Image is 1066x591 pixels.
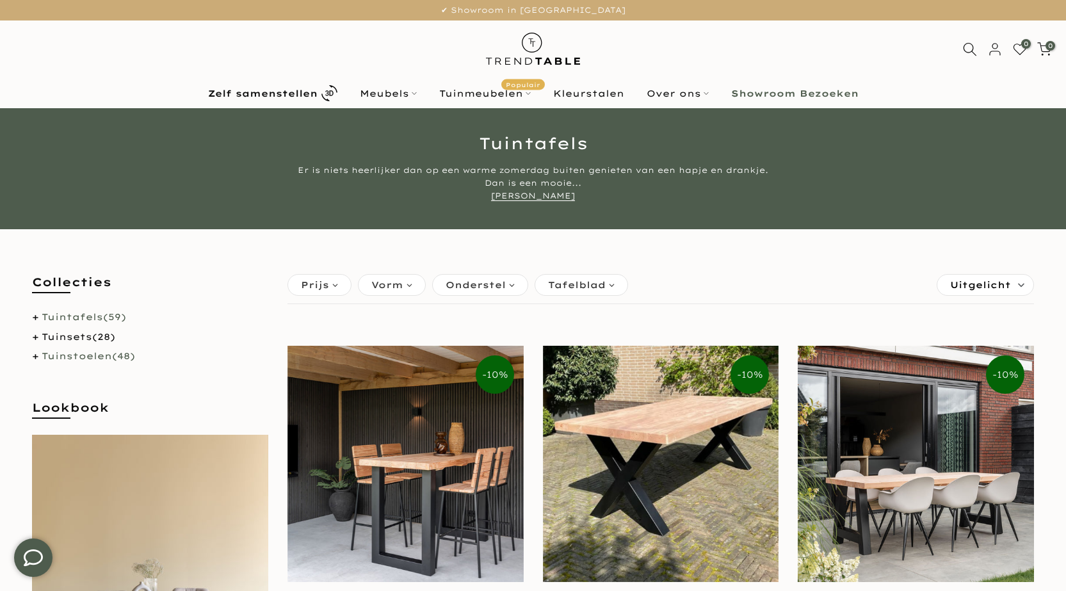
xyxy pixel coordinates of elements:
h5: Lookbook [32,400,268,428]
img: trend-table [477,20,589,77]
span: (28) [92,331,115,343]
span: 0 [1021,39,1031,49]
a: Kleurstalen [542,86,635,101]
a: [PERSON_NAME] [491,191,575,201]
p: ✔ Showroom in [GEOGRAPHIC_DATA] [16,3,1050,17]
a: 0 [1013,42,1027,56]
div: Er is niets heerlijker dan op een warme zomerdag buiten genieten van een hapje en drankje. Dan is... [293,164,773,202]
a: Meubels [348,86,428,101]
a: Tuinstoelen(48) [42,350,135,362]
span: -10% [986,355,1024,394]
a: Tuinsets(28) [42,331,115,343]
b: Showroom Bezoeken [731,89,859,98]
span: Populair [501,79,545,90]
span: Vorm [371,278,403,292]
a: Showroom Bezoeken [720,86,869,101]
span: Uitgelicht [950,275,1011,295]
span: (59) [103,311,126,323]
iframe: toggle-frame [1,526,65,590]
b: Zelf samenstellen [208,89,318,98]
span: -10% [731,355,769,394]
label: Sorteren:Uitgelicht [937,275,1033,295]
span: Onderstel [446,278,506,292]
span: -10% [476,355,514,394]
a: Zelf samenstellen [197,82,348,104]
span: 0 [1046,41,1055,51]
span: (48) [112,350,135,362]
a: Over ons [635,86,720,101]
h5: Collecties [32,274,268,303]
h1: Tuintafels [159,135,908,151]
span: Tafelblad [548,278,606,292]
a: 0 [1037,42,1051,56]
span: Prijs [301,278,329,292]
a: Tuintafels(59) [42,311,126,323]
a: TuinmeubelenPopulair [428,86,542,101]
